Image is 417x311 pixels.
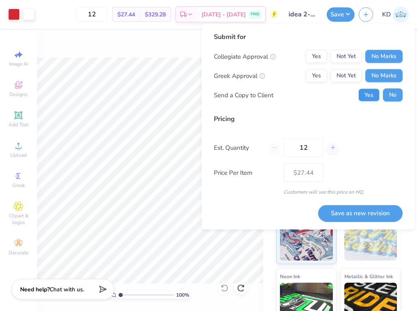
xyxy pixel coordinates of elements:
[358,89,380,102] button: Yes
[306,50,327,63] button: Yes
[365,50,403,63] button: No Marks
[50,286,84,293] span: Chat with us.
[284,138,323,157] input: – –
[9,121,28,128] span: Add Text
[282,6,323,23] input: Untitled Design
[9,61,28,67] span: Image AI
[280,272,300,281] span: Neon Ink
[306,69,327,82] button: Yes
[12,182,25,189] span: Greek
[214,32,403,42] div: Submit for
[214,188,403,196] div: Customers will see this price on HQ.
[4,213,33,226] span: Clipart & logos
[330,69,362,82] button: Not Yet
[214,143,263,152] label: Est. Quantity
[202,10,246,19] span: [DATE] - [DATE]
[318,205,403,222] button: Save as new revision
[214,114,403,124] div: Pricing
[9,249,28,256] span: Decorate
[365,69,403,82] button: No Marks
[20,286,50,293] strong: Need help?
[383,89,403,102] button: No
[393,7,409,23] img: Keira Devita
[280,220,333,261] img: Standard
[76,7,108,22] input: – –
[330,50,362,63] button: Not Yet
[9,91,27,98] span: Designs
[117,10,135,19] span: $27.44
[251,11,259,17] span: FREE
[382,7,409,23] a: KD
[344,272,393,281] span: Metallic & Glitter Ink
[214,168,277,177] label: Price Per Item
[10,152,27,158] span: Upload
[145,10,166,19] span: $329.28
[382,10,391,19] span: KD
[176,291,189,299] span: 100 %
[214,52,276,61] div: Collegiate Approval
[344,220,397,261] img: Puff Ink
[327,7,355,22] button: Save
[214,71,265,80] div: Greek Approval
[214,90,273,100] div: Send a Copy to Client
